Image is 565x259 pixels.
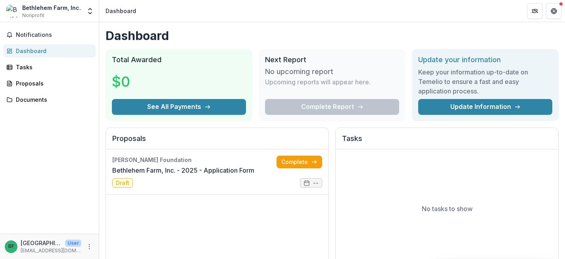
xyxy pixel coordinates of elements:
button: Partners [527,3,543,19]
p: User [65,240,81,247]
h2: Total Awarded [112,55,246,64]
div: Tasks [16,63,89,71]
h2: Proposals [112,134,322,149]
p: Upcoming reports will appear here. [265,77,371,87]
p: No tasks to show [422,204,473,213]
div: Bethlehem Farm [8,244,14,249]
p: [EMAIL_ADDRESS][DOMAIN_NAME] [21,247,81,254]
div: Dashboard [106,7,136,15]
div: Bethlehem Farm, Inc. [22,4,81,12]
h2: Next Report [265,55,399,64]
h3: No upcoming report [265,67,333,76]
button: Get Help [546,3,562,19]
a: Documents [3,93,96,106]
button: Open entity switcher [85,3,96,19]
h3: Keep your information up-to-date on Temelio to ensure a fast and easy application process. [418,67,552,96]
a: Proposals [3,77,96,90]
span: Nonprofit [22,12,44,19]
div: Proposals [16,79,89,88]
p: [GEOGRAPHIC_DATA] [21,239,62,247]
a: Complete [277,156,322,168]
nav: breadcrumb [102,5,139,17]
button: Notifications [3,29,96,41]
button: See All Payments [112,99,246,115]
a: Bethlehem Farm, Inc. - 2025 - Application Form [112,166,254,175]
h2: Update your information [418,55,552,64]
span: Notifications [16,32,92,38]
div: Dashboard [16,47,89,55]
h2: Tasks [342,134,552,149]
img: Bethlehem Farm, Inc. [6,5,19,17]
h1: Dashboard [106,29,559,43]
div: Documents [16,95,89,104]
a: Update Information [418,99,552,115]
h3: $0 [112,71,171,92]
a: Tasks [3,61,96,74]
button: More [85,242,94,251]
a: Dashboard [3,44,96,57]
